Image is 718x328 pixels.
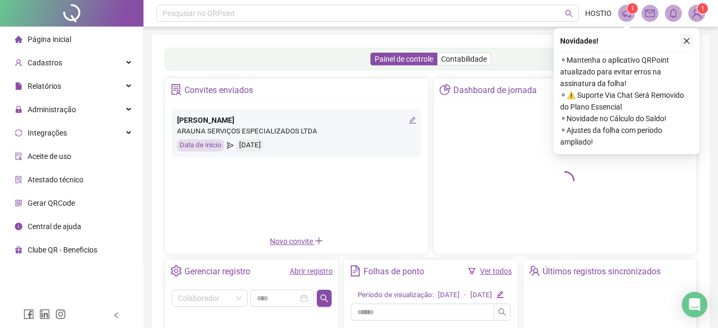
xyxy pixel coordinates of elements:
[28,105,76,114] span: Administração
[468,267,476,275] span: filter
[669,9,678,18] span: bell
[15,82,22,90] span: file
[15,59,22,66] span: user-add
[236,139,264,152] div: [DATE]
[350,265,361,276] span: file-text
[697,3,708,14] sup: Atualize o seu contato no menu Meus Dados
[409,116,416,124] span: edit
[28,246,97,254] span: Clube QR - Beneficios
[290,267,333,275] a: Abrir registro
[171,84,182,95] span: solution
[315,237,323,245] span: plus
[28,129,67,137] span: Integrações
[555,171,575,190] span: loading
[15,246,22,254] span: gift
[627,3,638,14] sup: 1
[171,265,182,276] span: setting
[15,199,22,207] span: qrcode
[39,309,50,319] span: linkedin
[270,237,323,246] span: Novo convite
[15,176,22,183] span: solution
[15,153,22,160] span: audit
[15,36,22,43] span: home
[177,139,224,152] div: Data de início
[529,265,540,276] span: team
[585,7,612,19] span: HOSTIO
[28,58,62,67] span: Cadastros
[560,54,693,89] span: ⚬ Mantenha o aplicativo QRPoint atualizado para evitar erros na assinatura da folha!
[358,290,434,301] div: Período de visualização:
[184,81,253,99] div: Convites enviados
[227,139,234,152] span: send
[440,84,451,95] span: pie-chart
[177,114,416,126] div: [PERSON_NAME]
[631,5,635,12] span: 1
[470,290,492,301] div: [DATE]
[701,5,705,12] span: 1
[15,129,22,137] span: sync
[28,199,75,207] span: Gerar QRCode
[15,223,22,230] span: info-circle
[453,81,537,99] div: Dashboard de jornada
[364,263,424,281] div: Folhas de ponto
[543,263,661,281] div: Últimos registros sincronizados
[622,9,631,18] span: notification
[23,309,34,319] span: facebook
[480,267,512,275] a: Ver todos
[320,294,328,302] span: search
[498,308,506,316] span: search
[375,55,433,63] span: Painel de controle
[55,309,66,319] span: instagram
[560,89,693,113] span: ⚬ ⚠️ Suporte Via Chat Será Removido do Plano Essencial
[464,290,466,301] div: -
[683,37,690,45] span: close
[560,35,598,47] span: Novidades !
[496,291,503,298] span: edit
[28,152,71,161] span: Aceite de uso
[177,126,416,137] div: ARAUNA SERVIÇOS ESPECIALIZADOS LTDA
[438,290,460,301] div: [DATE]
[184,263,250,281] div: Gerenciar registro
[113,312,120,319] span: left
[689,5,705,21] img: 41758
[560,124,693,148] span: ⚬ Ajustes da folha com período ampliado!
[28,82,61,90] span: Relatórios
[565,10,573,18] span: search
[560,113,693,124] span: ⚬ Novidade no Cálculo do Saldo!
[682,292,707,317] div: Open Intercom Messenger
[15,106,22,113] span: lock
[441,55,487,63] span: Contabilidade
[28,175,83,184] span: Atestado técnico
[28,35,71,44] span: Página inicial
[645,9,655,18] span: mail
[28,222,81,231] span: Central de ajuda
